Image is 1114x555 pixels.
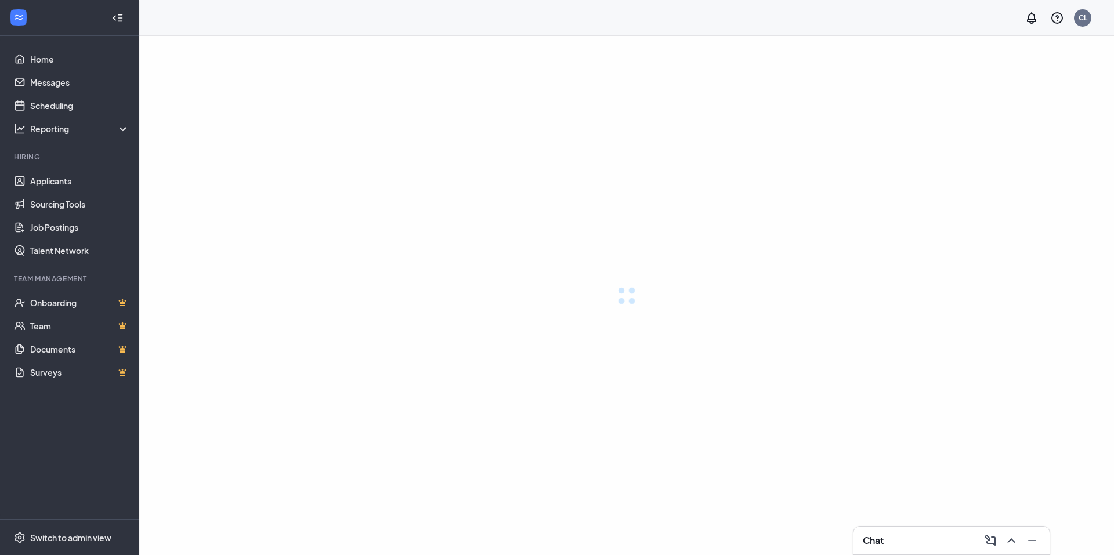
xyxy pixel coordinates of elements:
[1050,11,1064,25] svg: QuestionInfo
[30,216,129,239] a: Job Postings
[30,193,129,216] a: Sourcing Tools
[112,12,124,24] svg: Collapse
[30,338,129,361] a: DocumentsCrown
[30,169,129,193] a: Applicants
[1025,11,1039,25] svg: Notifications
[1079,13,1087,23] div: CL
[13,12,24,23] svg: WorkstreamLogo
[14,274,127,284] div: Team Management
[1022,531,1040,550] button: Minimize
[30,123,130,135] div: Reporting
[14,123,26,135] svg: Analysis
[30,48,129,71] a: Home
[980,531,999,550] button: ComposeMessage
[1004,534,1018,547] svg: ChevronUp
[30,532,111,543] div: Switch to admin view
[30,361,129,384] a: SurveysCrown
[30,239,129,262] a: Talent Network
[30,94,129,117] a: Scheduling
[14,532,26,543] svg: Settings
[1001,531,1019,550] button: ChevronUp
[983,534,997,547] svg: ComposeMessage
[863,534,884,547] h3: Chat
[30,291,129,314] a: OnboardingCrown
[30,71,129,94] a: Messages
[30,314,129,338] a: TeamCrown
[1025,534,1039,547] svg: Minimize
[14,152,127,162] div: Hiring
